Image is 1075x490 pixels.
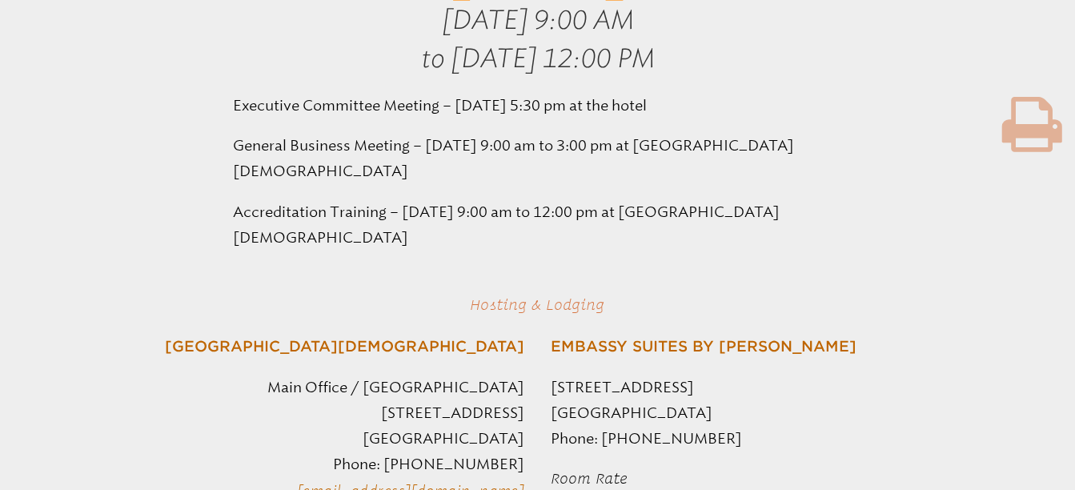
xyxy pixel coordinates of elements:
span: Room Rate [551,470,628,487]
a: [GEOGRAPHIC_DATA][DEMOGRAPHIC_DATA] [165,338,524,355]
p: General Business Meeting – [DATE] 9:00 am to 3:00 pm at [GEOGRAPHIC_DATA][DEMOGRAPHIC_DATA] [233,133,842,184]
h2: Hosting & Lodging [273,289,802,319]
a: Embassy Suites by [PERSON_NAME] [551,338,856,355]
p: Accreditation Training – [DATE] 9:00 am to 12:00 pm at [GEOGRAPHIC_DATA][DEMOGRAPHIC_DATA] [233,199,842,251]
p: Executive Committee Meeting – [DATE] 5:30 pm at the hotel [233,93,842,118]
